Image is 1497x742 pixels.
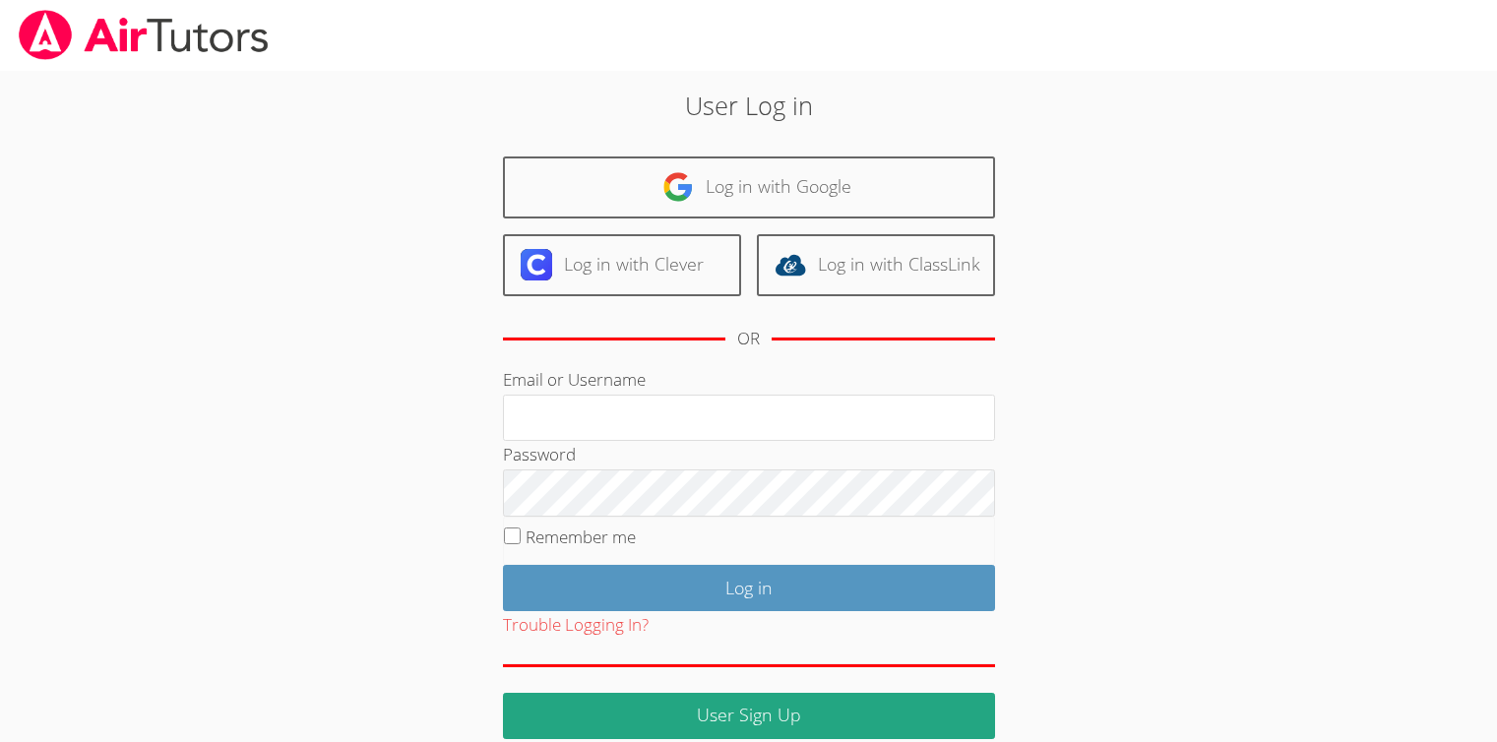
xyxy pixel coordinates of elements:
label: Password [503,443,576,465]
label: Email or Username [503,368,646,391]
img: airtutors_banner-c4298cdbf04f3fff15de1276eac7730deb9818008684d7c2e4769d2f7ddbe033.png [17,10,271,60]
a: User Sign Up [503,693,995,739]
input: Log in [503,565,995,611]
a: Log in with Clever [503,234,741,296]
img: clever-logo-6eab21bc6e7a338710f1a6ff85c0baf02591cd810cc4098c63d3a4b26e2feb20.svg [521,249,552,280]
img: google-logo-50288ca7cdecda66e5e0955fdab243c47b7ad437acaf1139b6f446037453330a.svg [662,171,694,203]
h2: User Log in [344,87,1153,124]
div: OR [737,325,760,353]
button: Trouble Logging In? [503,611,649,640]
a: Log in with Google [503,156,995,218]
label: Remember me [526,526,636,548]
img: classlink-logo-d6bb404cc1216ec64c9a2012d9dc4662098be43eaf13dc465df04b49fa7ab582.svg [775,249,806,280]
a: Log in with ClassLink [757,234,995,296]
